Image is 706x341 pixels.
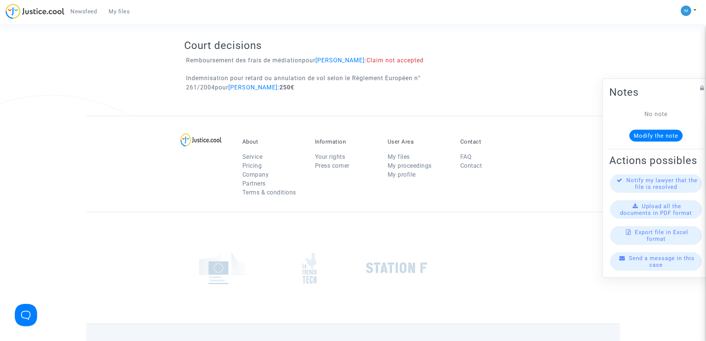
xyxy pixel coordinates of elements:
[315,57,365,64] span: [PERSON_NAME]
[242,138,304,145] p: About
[681,6,691,16] img: a105443982b9e25553e3eed4c9f672e7
[388,171,416,178] a: My profile
[388,138,449,145] p: User Area
[64,6,103,17] a: Newsfeed
[315,138,377,145] p: Information
[460,162,482,169] a: Contact
[626,177,697,190] span: Notify my lawyer that the file is resolved
[302,252,316,284] img: french_tech.png
[180,133,222,147] img: logo-lg.svg
[228,84,278,91] span: [PERSON_NAME]
[186,56,424,65] p: Remboursement des frais de médiation :
[6,4,64,19] img: jc-logo.svg
[460,138,522,145] p: Contact
[635,229,688,242] span: Export file in Excel format
[620,109,692,118] div: No note
[184,39,522,52] h2: Court decisions
[366,262,427,273] img: stationf.png
[109,8,130,15] span: My files
[367,57,424,64] span: Claim not accepted
[242,180,266,187] a: Partners
[460,153,472,160] a: FAQ
[315,162,349,169] a: Press corner
[242,153,263,160] a: Service
[629,255,695,268] span: Send a message in this case
[186,73,527,92] p: Indemnisation pour retard ou annulation de vol selon le Règlement Européen n° 261/2004 :
[242,189,296,196] a: Terms & conditions
[388,162,432,169] a: My proceedings
[279,84,294,91] b: 250€
[15,304,37,326] iframe: Help Scout Beacon - Open
[215,84,278,91] span: pour
[609,85,703,98] h2: Notes
[609,154,703,167] h2: Actions possibles
[629,129,683,141] button: Modify the note
[103,6,136,17] a: My files
[199,252,245,284] img: europe_commision.png
[70,8,97,15] span: Newsfeed
[388,153,410,160] a: My files
[242,162,262,169] a: Pricing
[302,57,365,64] span: pour
[242,171,269,178] a: Company
[620,203,692,216] span: Upload all the documents in PDF format
[315,153,345,160] a: Your rights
